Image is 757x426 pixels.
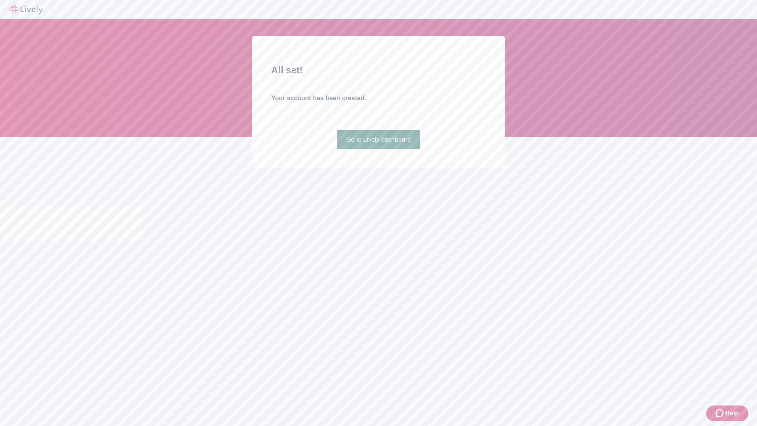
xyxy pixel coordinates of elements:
[706,405,748,421] button: Zendesk support iconHelp
[52,10,58,12] button: Log out
[271,63,486,77] h2: All set!
[337,130,421,149] a: Go to Lively dashboard
[725,409,739,418] span: Help
[9,5,43,14] img: Lively
[271,93,486,103] h4: Your account has been created.
[716,409,725,418] svg: Zendesk support icon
